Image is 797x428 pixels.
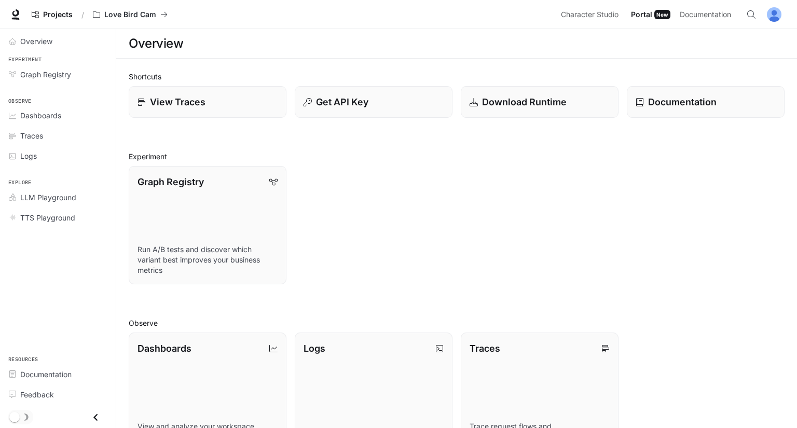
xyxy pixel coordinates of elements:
[77,9,88,20] div: /
[20,389,54,400] span: Feedback
[129,71,785,82] h2: Shortcuts
[129,86,286,118] a: View Traces
[676,4,739,25] a: Documentation
[764,4,785,25] button: User avatar
[20,69,71,80] span: Graph Registry
[4,188,112,206] a: LLM Playground
[20,150,37,161] span: Logs
[150,95,205,109] p: View Traces
[20,110,61,121] span: Dashboards
[4,147,112,165] a: Logs
[316,95,368,109] p: Get API Key
[20,36,52,47] span: Overview
[557,4,626,25] a: Character Studio
[129,33,183,54] h1: Overview
[4,32,112,50] a: Overview
[129,317,785,328] h2: Observe
[648,95,717,109] p: Documentation
[4,365,112,383] a: Documentation
[561,8,619,21] span: Character Studio
[20,212,75,223] span: TTS Playground
[741,4,762,25] button: Open Command Menu
[654,10,670,19] div: New
[104,10,156,19] p: Love Bird Cam
[461,86,619,118] a: Download Runtime
[4,209,112,227] a: TTS Playground
[4,65,112,84] a: Graph Registry
[9,411,20,422] span: Dark mode toggle
[767,7,781,22] img: User avatar
[84,407,107,428] button: Close drawer
[138,175,204,189] p: Graph Registry
[4,127,112,145] a: Traces
[138,341,191,355] p: Dashboards
[20,192,76,203] span: LLM Playground
[631,8,652,21] span: Portal
[20,369,72,380] span: Documentation
[4,106,112,125] a: Dashboards
[27,4,77,25] a: Go to projects
[295,86,452,118] button: Get API Key
[304,341,325,355] p: Logs
[20,130,43,141] span: Traces
[680,8,731,21] span: Documentation
[470,341,500,355] p: Traces
[4,385,112,404] a: Feedback
[129,166,286,284] a: Graph RegistryRun A/B tests and discover which variant best improves your business metrics
[129,151,785,162] h2: Experiment
[88,4,172,25] button: All workspaces
[138,244,278,275] p: Run A/B tests and discover which variant best improves your business metrics
[627,86,785,118] a: Documentation
[482,95,567,109] p: Download Runtime
[43,10,73,19] span: Projects
[627,4,675,25] a: PortalNew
